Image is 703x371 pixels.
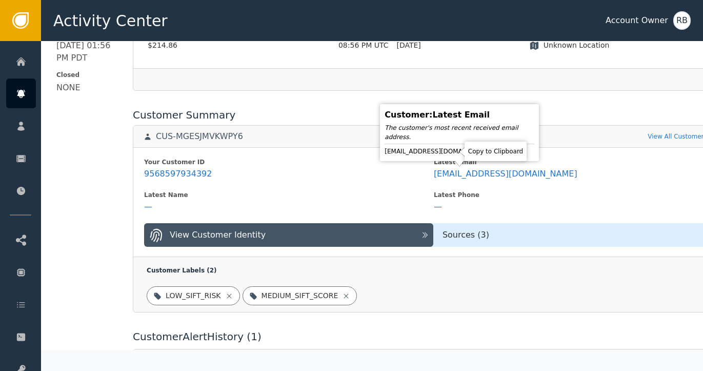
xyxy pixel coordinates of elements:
[144,158,434,167] div: Your Customer ID
[606,14,668,27] div: Account Owner
[53,9,168,32] span: Activity Center
[338,40,389,51] span: 08:56 PM UTC
[434,169,577,179] div: [EMAIL_ADDRESS][DOMAIN_NAME]
[396,40,420,51] span: [DATE]
[56,40,118,64] div: [DATE] 01:56 PM PDT
[144,190,434,200] div: Latest Name
[385,109,534,121] div: Customer : Latest Email
[467,144,524,159] div: Copy to Clipboard
[385,146,534,157] div: [EMAIL_ADDRESS][DOMAIN_NAME]
[434,202,442,212] div: —
[148,40,338,51] span: $214.86
[673,11,691,30] button: RB
[56,70,118,80] span: Closed
[262,290,338,301] div: MEDIUM_SIFT_SCORE
[56,82,81,94] div: NONE
[166,290,220,301] div: LOW_SIFT_RISK
[170,229,266,241] div: View Customer Identity
[144,202,152,212] div: —
[385,123,534,142] div: The customer's most recent received email address.
[144,169,212,179] div: 9568597934392
[156,131,243,142] div: CUS-MGESJMVKWPY6
[544,40,610,51] span: Unknown Location
[147,267,216,274] span: Customer Labels ( 2 )
[144,223,433,247] button: View Customer Identity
